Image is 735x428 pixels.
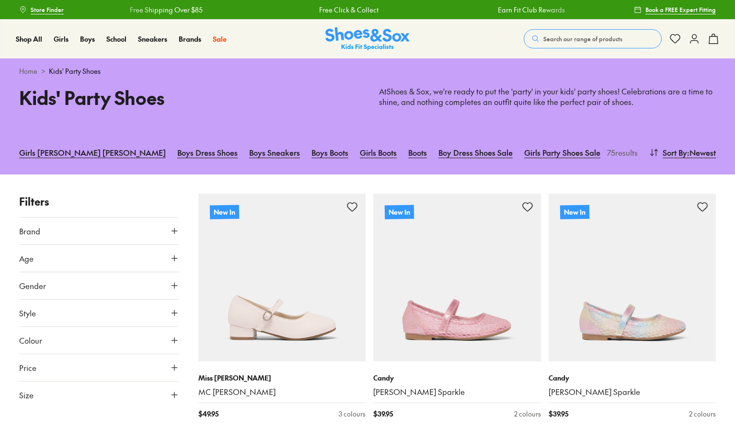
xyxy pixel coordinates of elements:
p: New In [560,205,589,219]
a: Shoes & Sox [325,27,410,51]
p: 75 results [603,147,638,158]
a: School [106,34,126,44]
button: Style [19,300,179,326]
a: Girls Boots [360,142,397,163]
p: Candy [373,373,541,383]
span: Style [19,307,36,319]
span: Sort By [663,147,687,158]
a: New In [198,194,366,361]
a: [PERSON_NAME] Sparkle [549,387,716,397]
a: Shop All [16,34,42,44]
a: Free Click & Collect [319,5,379,15]
a: Boys Dress Shoes [177,142,238,163]
span: Store Finder [31,5,64,14]
h1: Kids' Party Shoes [19,84,356,111]
div: 2 colours [689,409,716,419]
span: Price [19,362,36,373]
a: Earn Fit Club Rewards [498,5,565,15]
p: New In [209,205,239,219]
span: Size [19,389,34,401]
a: Free Shipping Over $85 [130,5,203,15]
a: Girls [54,34,69,44]
a: Boys [80,34,95,44]
span: Brand [19,225,40,237]
a: Girls Party Shoes Sale [524,142,600,163]
button: Size [19,382,179,408]
button: Colour [19,327,179,354]
button: Brand [19,218,179,244]
a: New In [549,194,716,361]
a: Shoes & Sox [387,86,429,96]
span: $ 49.95 [198,409,218,419]
button: Gender [19,272,179,299]
span: Colour [19,335,42,346]
a: Sneakers [138,34,167,44]
a: Brands [179,34,201,44]
img: SNS_Logo_Responsive.svg [325,27,410,51]
p: Candy [549,373,716,383]
div: 2 colours [514,409,541,419]
span: $ 39.95 [373,409,393,419]
a: Sale [213,34,227,44]
div: > [19,66,716,76]
a: Book a FREE Expert Fitting [634,1,716,18]
span: $ 39.95 [549,409,568,419]
div: 3 colours [339,409,366,419]
span: Kids' Party Shoes [49,66,101,76]
button: Search our range of products [524,29,662,48]
a: Girls [PERSON_NAME] [PERSON_NAME] [19,142,166,163]
p: Filters [19,194,179,209]
span: Gender [19,280,46,291]
a: Boys Sneakers [249,142,300,163]
a: Boy Dress Shoes Sale [438,142,513,163]
span: Book a FREE Expert Fitting [645,5,716,14]
button: Sort By:Newest [649,142,716,163]
button: Age [19,245,179,272]
span: Age [19,253,34,264]
p: New In [385,205,414,219]
span: Search our range of products [543,35,622,43]
a: Boys Boots [311,142,348,163]
a: Store Finder [19,1,64,18]
button: Price [19,354,179,381]
span: : Newest [687,147,716,158]
p: At , we're ready to put the 'party' in your kids' party shoes! Celebrations are a time to shine, ... [379,86,716,107]
a: MC [PERSON_NAME] [198,387,366,397]
a: Boots [408,142,427,163]
p: Miss [PERSON_NAME] [198,373,366,383]
a: New In [373,194,541,361]
a: [PERSON_NAME] Sparkle [373,387,541,397]
a: Home [19,66,37,76]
